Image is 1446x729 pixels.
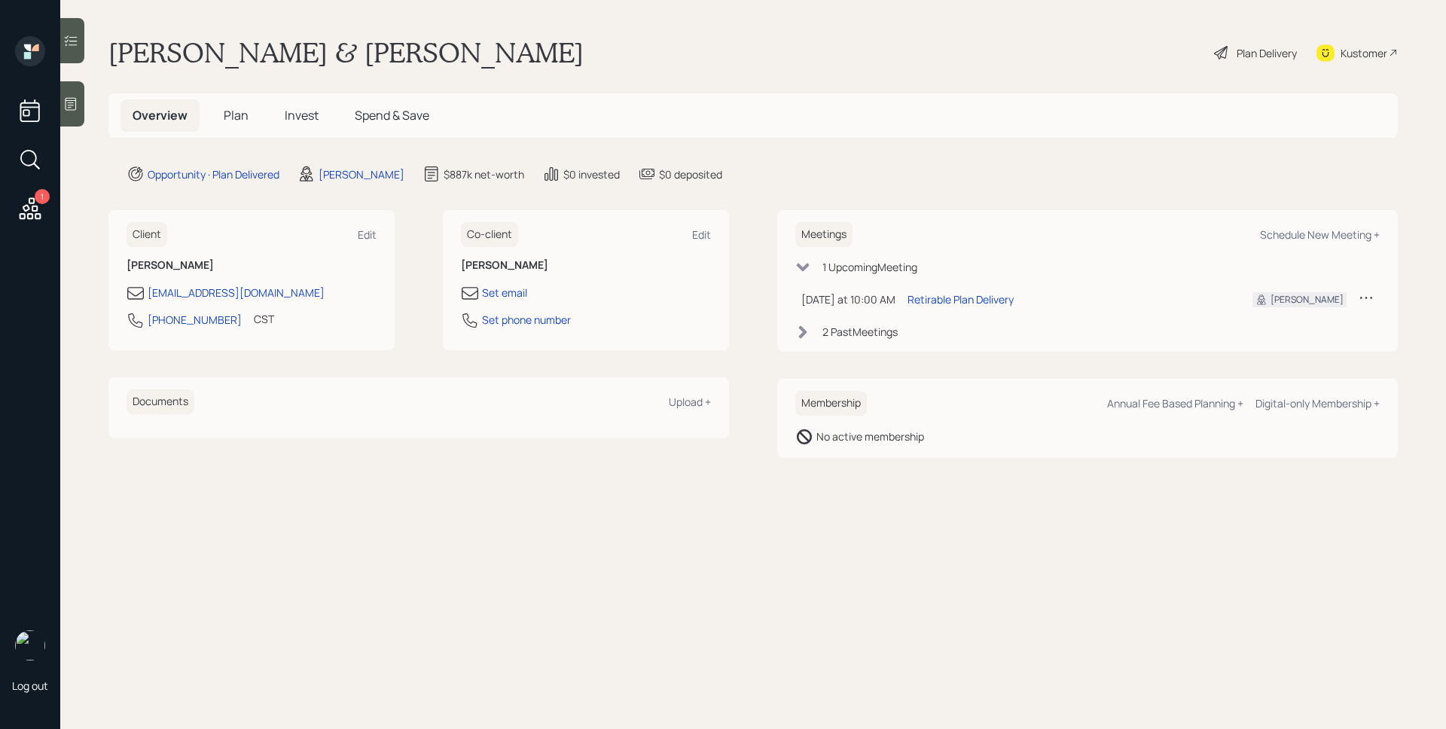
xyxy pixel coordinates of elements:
[148,312,242,328] div: [PHONE_NUMBER]
[444,166,524,182] div: $887k net-worth
[795,391,867,416] h6: Membership
[482,285,527,300] div: Set email
[801,291,895,307] div: [DATE] at 10:00 AM
[563,166,620,182] div: $0 invested
[1271,293,1344,307] div: [PERSON_NAME]
[35,189,50,204] div: 1
[822,324,898,340] div: 2 Past Meeting s
[358,227,377,242] div: Edit
[355,107,429,124] span: Spend & Save
[108,36,584,69] h1: [PERSON_NAME] & [PERSON_NAME]
[12,679,48,693] div: Log out
[659,166,722,182] div: $0 deposited
[127,259,377,272] h6: [PERSON_NAME]
[1107,396,1243,410] div: Annual Fee Based Planning +
[795,222,853,247] h6: Meetings
[1260,227,1380,242] div: Schedule New Meeting +
[461,222,518,247] h6: Co-client
[127,222,167,247] h6: Client
[908,291,1014,307] div: Retirable Plan Delivery
[822,259,917,275] div: 1 Upcoming Meeting
[127,389,194,414] h6: Documents
[254,311,274,327] div: CST
[816,429,924,444] div: No active membership
[1341,45,1387,61] div: Kustomer
[148,166,279,182] div: Opportunity · Plan Delivered
[285,107,319,124] span: Invest
[692,227,711,242] div: Edit
[319,166,404,182] div: [PERSON_NAME]
[224,107,249,124] span: Plan
[133,107,188,124] span: Overview
[482,312,571,328] div: Set phone number
[461,259,711,272] h6: [PERSON_NAME]
[148,285,325,300] div: [EMAIL_ADDRESS][DOMAIN_NAME]
[669,395,711,409] div: Upload +
[1237,45,1297,61] div: Plan Delivery
[15,630,45,660] img: james-distasi-headshot.png
[1255,396,1380,410] div: Digital-only Membership +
